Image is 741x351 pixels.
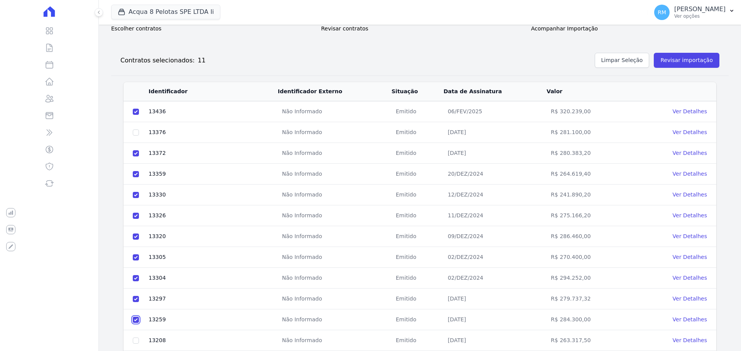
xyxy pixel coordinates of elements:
[673,108,707,114] a: Ver Detalhes
[546,101,632,122] td: R$ 320.239,00
[674,13,726,19] p: Ver opções
[546,122,632,143] td: R$ 281.100,00
[443,122,546,143] td: [DATE]
[443,330,546,351] td: [DATE]
[673,316,707,322] a: Ver Detalhes
[546,289,632,309] td: R$ 279.737,32
[595,53,650,68] button: Limpar Seleção
[148,330,277,351] td: 13208
[443,247,546,268] td: 02/DEZ/2024
[277,330,391,351] td: Não Informado
[443,143,546,164] td: [DATE]
[148,143,277,164] td: 13372
[546,330,632,351] td: R$ 263.317,50
[277,247,391,268] td: Não Informado
[277,289,391,309] td: Não Informado
[391,164,443,185] td: Emitido
[546,185,632,205] td: R$ 241.890,20
[443,289,546,309] td: [DATE]
[391,185,443,205] td: Emitido
[391,289,443,309] td: Emitido
[673,233,707,239] a: Ver Detalhes
[443,205,546,226] td: 11/DEZ/2024
[546,226,632,247] td: R$ 286.460,00
[391,122,443,143] td: Emitido
[120,56,195,65] h2: Contratos selecionados:
[546,82,632,101] th: Valor
[546,268,632,289] td: R$ 294.252,00
[546,309,632,330] td: R$ 284.300,00
[277,309,391,330] td: Não Informado
[546,164,632,185] td: R$ 264.619,40
[391,226,443,247] td: Emitido
[195,56,205,65] div: 11
[674,5,726,13] p: [PERSON_NAME]
[443,82,546,101] th: Data de Assinatura
[658,10,666,15] span: RM
[648,2,741,23] button: RM [PERSON_NAME] Ver opções
[391,247,443,268] td: Emitido
[277,268,391,289] td: Não Informado
[277,185,391,205] td: Não Informado
[321,25,519,33] span: Revisar contratos
[443,185,546,205] td: 12/DEZ/2024
[673,275,707,281] a: Ver Detalhes
[673,296,707,302] a: Ver Detalhes
[443,309,546,330] td: [DATE]
[111,25,309,33] span: Escolher contratos
[391,82,443,101] th: Situação
[546,247,632,268] td: R$ 270.400,00
[443,268,546,289] td: 02/DEZ/2024
[673,171,707,177] a: Ver Detalhes
[277,122,391,143] td: Não Informado
[391,330,443,351] td: Emitido
[148,247,277,268] td: 13305
[673,191,707,198] a: Ver Detalhes
[443,164,546,185] td: 20/DEZ/2024
[391,101,443,122] td: Emitido
[391,268,443,289] td: Emitido
[277,82,391,101] th: Identificador Externo
[277,205,391,226] td: Não Informado
[654,53,719,68] button: Revisar importação
[277,226,391,247] td: Não Informado
[148,226,277,247] td: 13320
[673,212,707,218] a: Ver Detalhes
[443,101,546,122] td: 06/FEV/2025
[673,254,707,260] a: Ver Detalhes
[546,143,632,164] td: R$ 280.383,20
[673,129,707,135] a: Ver Detalhes
[148,164,277,185] td: 13359
[148,185,277,205] td: 13330
[148,268,277,289] td: 13304
[277,101,391,122] td: Não Informado
[148,122,277,143] td: 13376
[673,337,707,343] a: Ver Detalhes
[673,150,707,156] a: Ver Detalhes
[148,309,277,330] td: 13259
[148,101,277,122] td: 13436
[148,82,277,101] th: Identificador
[148,289,277,309] td: 13297
[443,226,546,247] td: 09/DEZ/2024
[546,205,632,226] td: R$ 275.166,20
[111,5,220,19] button: Acqua 8 Pelotas SPE LTDA Ii
[531,25,729,33] span: Acompanhar Importação
[391,309,443,330] td: Emitido
[148,205,277,226] td: 13326
[277,143,391,164] td: Não Informado
[391,143,443,164] td: Emitido
[391,205,443,226] td: Emitido
[277,164,391,185] td: Não Informado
